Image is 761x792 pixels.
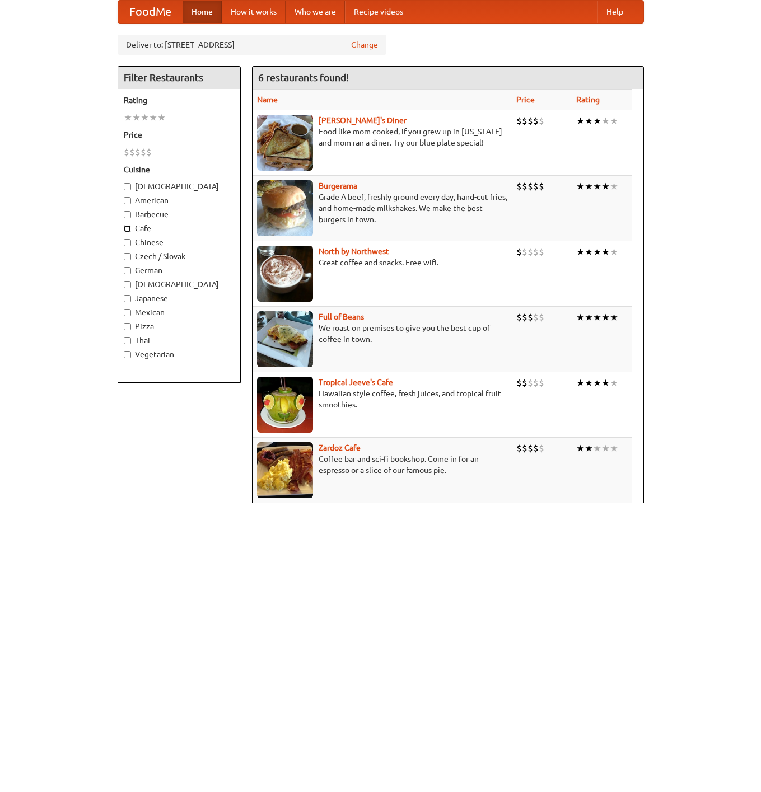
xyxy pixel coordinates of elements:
[124,351,131,358] input: Vegetarian
[319,312,364,321] a: Full of Beans
[257,453,507,476] p: Coffee bar and sci-fi bookshop. Come in for an espresso or a slice of our famous pie.
[522,180,527,193] li: $
[593,115,601,127] li: ★
[527,180,533,193] li: $
[257,322,507,345] p: We roast on premises to give you the best cup of coffee in town.
[533,311,539,324] li: $
[124,337,131,344] input: Thai
[576,311,585,324] li: ★
[610,442,618,454] li: ★
[124,223,235,234] label: Cafe
[533,115,539,127] li: $
[124,211,131,218] input: Barbecue
[610,180,618,193] li: ★
[124,164,235,175] h5: Cuisine
[149,111,157,124] li: ★
[533,442,539,454] li: $
[124,253,131,260] input: Czech / Slovak
[539,180,544,193] li: $
[610,377,618,389] li: ★
[124,321,235,332] label: Pizza
[257,377,313,433] img: jeeves.jpg
[601,246,610,258] li: ★
[585,377,593,389] li: ★
[124,279,235,290] label: [DEMOGRAPHIC_DATA]
[124,293,235,304] label: Japanese
[124,239,131,246] input: Chinese
[345,1,412,23] a: Recipe videos
[257,180,313,236] img: burgerama.jpg
[257,442,313,498] img: zardoz.jpg
[124,111,132,124] li: ★
[124,295,131,302] input: Japanese
[585,246,593,258] li: ★
[522,246,527,258] li: $
[319,378,393,387] b: Tropical Jeeve's Cafe
[516,311,522,324] li: $
[610,246,618,258] li: ★
[610,311,618,324] li: ★
[527,115,533,127] li: $
[527,311,533,324] li: $
[319,181,357,190] a: Burgerama
[118,67,240,89] h4: Filter Restaurants
[522,115,527,127] li: $
[319,116,407,125] a: [PERSON_NAME]'s Diner
[533,377,539,389] li: $
[124,267,131,274] input: German
[351,39,378,50] a: Change
[522,377,527,389] li: $
[601,311,610,324] li: ★
[124,181,235,192] label: [DEMOGRAPHIC_DATA]
[124,209,235,220] label: Barbecue
[141,111,149,124] li: ★
[257,388,507,410] p: Hawaiian style coffee, fresh juices, and tropical fruit smoothies.
[516,180,522,193] li: $
[257,311,313,367] img: beans.jpg
[118,1,183,23] a: FoodMe
[539,442,544,454] li: $
[124,237,235,248] label: Chinese
[576,442,585,454] li: ★
[539,115,544,127] li: $
[576,95,600,104] a: Rating
[124,323,131,330] input: Pizza
[124,195,235,206] label: American
[183,1,222,23] a: Home
[135,146,141,158] li: $
[527,246,533,258] li: $
[258,72,349,83] ng-pluralize: 6 restaurants found!
[539,311,544,324] li: $
[257,191,507,225] p: Grade A beef, freshly ground every day, hand-cut fries, and home-made milkshakes. We make the bes...
[576,115,585,127] li: ★
[576,246,585,258] li: ★
[516,377,522,389] li: $
[141,146,146,158] li: $
[516,442,522,454] li: $
[585,442,593,454] li: ★
[593,377,601,389] li: ★
[124,225,131,232] input: Cafe
[593,246,601,258] li: ★
[576,377,585,389] li: ★
[124,309,131,316] input: Mexican
[257,115,313,171] img: sallys.jpg
[124,281,131,288] input: [DEMOGRAPHIC_DATA]
[124,95,235,106] h5: Rating
[129,146,135,158] li: $
[319,247,389,256] b: North by Northwest
[319,443,361,452] b: Zardoz Cafe
[601,442,610,454] li: ★
[527,377,533,389] li: $
[539,246,544,258] li: $
[118,35,386,55] div: Deliver to: [STREET_ADDRESS]
[516,95,535,104] a: Price
[124,183,131,190] input: [DEMOGRAPHIC_DATA]
[157,111,166,124] li: ★
[533,246,539,258] li: $
[124,146,129,158] li: $
[257,126,507,148] p: Food like mom cooked, if you grew up in [US_STATE] and mom ran a diner. Try our blue plate special!
[257,246,313,302] img: north.jpg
